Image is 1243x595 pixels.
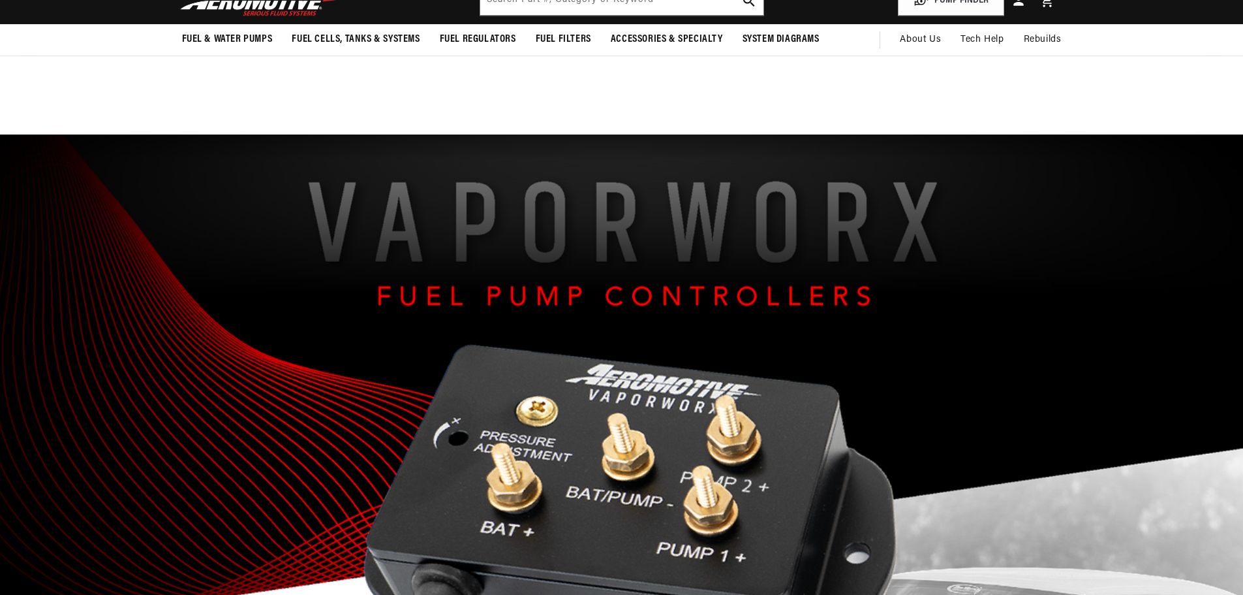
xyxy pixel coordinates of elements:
[601,24,733,55] summary: Accessories & Specialty
[440,33,516,46] span: Fuel Regulators
[536,33,591,46] span: Fuel Filters
[292,33,420,46] span: Fuel Cells, Tanks & Systems
[526,24,601,55] summary: Fuel Filters
[900,35,941,44] span: About Us
[1024,33,1062,47] span: Rebuilds
[430,24,526,55] summary: Fuel Regulators
[611,33,723,46] span: Accessories & Specialty
[733,24,829,55] summary: System Diagrams
[890,24,951,56] a: About Us
[960,33,1004,47] span: Tech Help
[1014,24,1071,56] summary: Rebuilds
[172,24,283,55] summary: Fuel & Water Pumps
[951,24,1013,56] summary: Tech Help
[743,33,820,46] span: System Diagrams
[182,33,273,46] span: Fuel & Water Pumps
[282,24,429,55] summary: Fuel Cells, Tanks & Systems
